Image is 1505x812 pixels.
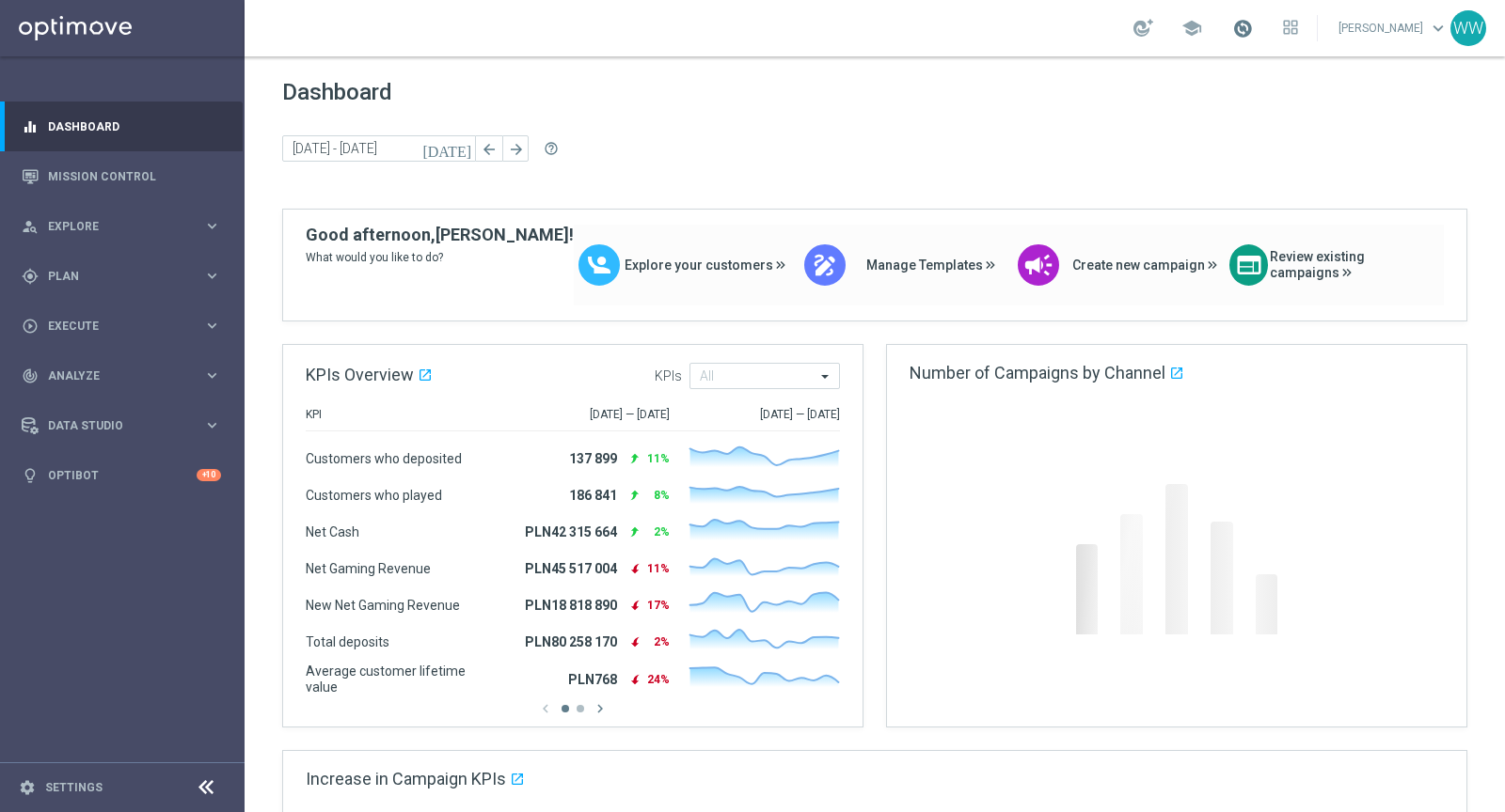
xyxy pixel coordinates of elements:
div: Explore [22,218,203,235]
button: gps_fixed Plan keyboard_arrow_right [21,269,222,284]
a: Optibot [48,450,197,500]
a: Mission Control [48,151,221,201]
i: equalizer [22,118,39,135]
span: school [1181,18,1202,39]
i: keyboard_arrow_right [203,317,221,335]
div: +10 [197,469,221,481]
i: keyboard_arrow_right [203,217,221,235]
button: equalizer Dashboard [21,119,222,134]
i: keyboard_arrow_right [203,367,221,384]
div: Dashboard [22,101,221,151]
i: keyboard_arrow_right [203,416,221,434]
i: lightbulb [22,467,39,484]
div: Mission Control [22,151,221,201]
button: play_circle_outline Execute keyboard_arrow_right [21,319,222,334]
div: Analyze [22,367,203,384]
span: Explore [48,221,203,232]
div: Data Studio [22,417,203,434]
span: Execute [48,320,203,332]
i: keyboard_arrow_right [203,267,221,285]
a: [PERSON_NAME]keyboard_arrow_down [1337,14,1450,42]
span: Data Studio [48,420,203,431]
div: Plan [22,268,203,285]
a: Settings [45,782,103,793]
a: Dashboard [48,101,221,151]
span: Plan [48,271,203,282]
i: person_search [22,218,39,235]
button: track_changes Analyze keyboard_arrow_right [21,368,222,383]
div: WW [1450,10,1486,46]
i: settings [19,779,36,796]
div: Execute [22,318,203,335]
button: Data Studio keyboard_arrow_right [21,418,222,433]
i: play_circle_outline [22,318,39,335]
button: Mission Control [21,169,222,184]
div: Optibot [22,450,221,500]
span: Analyze [48,370,203,382]
button: person_search Explore keyboard_arrow_right [21,219,222,234]
span: keyboard_arrow_down [1428,18,1449,39]
i: track_changes [22,367,39,384]
button: lightbulb Optibot +10 [21,468,222,483]
i: gps_fixed [22,268,39,285]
